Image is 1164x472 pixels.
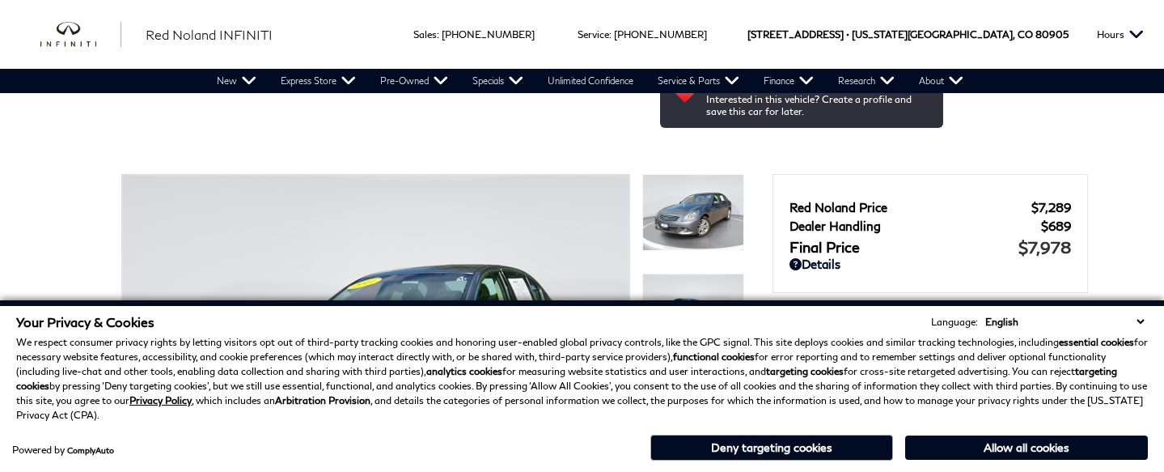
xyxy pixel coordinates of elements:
[789,200,1071,215] a: Red Noland Price $7,289
[1041,219,1071,233] span: $689
[16,335,1148,423] p: We respect consumer privacy rights by letting visitors opt out of third-party tracking cookies an...
[460,69,535,93] a: Specials
[146,27,273,42] span: Red Noland INFINITI
[205,69,976,93] nav: Main Navigation
[413,28,437,40] span: Sales
[426,365,502,377] strong: analytics cookies
[766,365,844,377] strong: targeting cookies
[642,274,744,351] img: Used 2011 Graphite Shadow INFINITI X image 2
[614,28,707,40] a: [PHONE_NUMBER]
[931,317,978,327] div: Language:
[747,28,1069,40] a: [STREET_ADDRESS] • [US_STATE][GEOGRAPHIC_DATA], CO 80905
[789,219,1071,233] a: Dealer Handling $689
[609,28,612,40] span: :
[789,219,1041,233] span: Dealer Handling
[826,69,907,93] a: Research
[368,69,460,93] a: Pre-Owned
[673,351,755,363] strong: functional cookies
[907,69,976,93] a: About
[789,237,1071,257] a: Final Price $7,978
[751,69,826,93] a: Finance
[129,394,192,406] a: Privacy Policy
[789,200,1031,215] span: Red Noland Price
[642,174,744,251] img: Used 2011 Graphite Shadow INFINITI X image 1
[1031,200,1071,215] span: $7,289
[645,69,751,93] a: Service & Parts
[442,28,535,40] a: [PHONE_NUMBER]
[40,22,121,48] a: infiniti
[437,28,439,40] span: :
[789,257,1071,271] a: Details
[275,394,370,406] strong: Arbitration Provision
[1018,237,1071,257] span: $7,978
[67,445,114,455] a: ComplyAuto
[12,445,114,455] div: Powered by
[535,69,645,93] a: Unlimited Confidence
[650,435,893,461] button: Deny targeting cookies
[40,22,121,48] img: INFINITI
[269,69,368,93] a: Express Store
[981,314,1148,330] select: Language Select
[16,314,154,330] span: Your Privacy & Cookies
[578,28,609,40] span: Service
[205,69,269,93] a: New
[905,436,1148,460] button: Allow all cookies
[789,238,1018,256] span: Final Price
[1059,336,1134,348] strong: essential cookies
[146,25,273,45] a: Red Noland INFINITI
